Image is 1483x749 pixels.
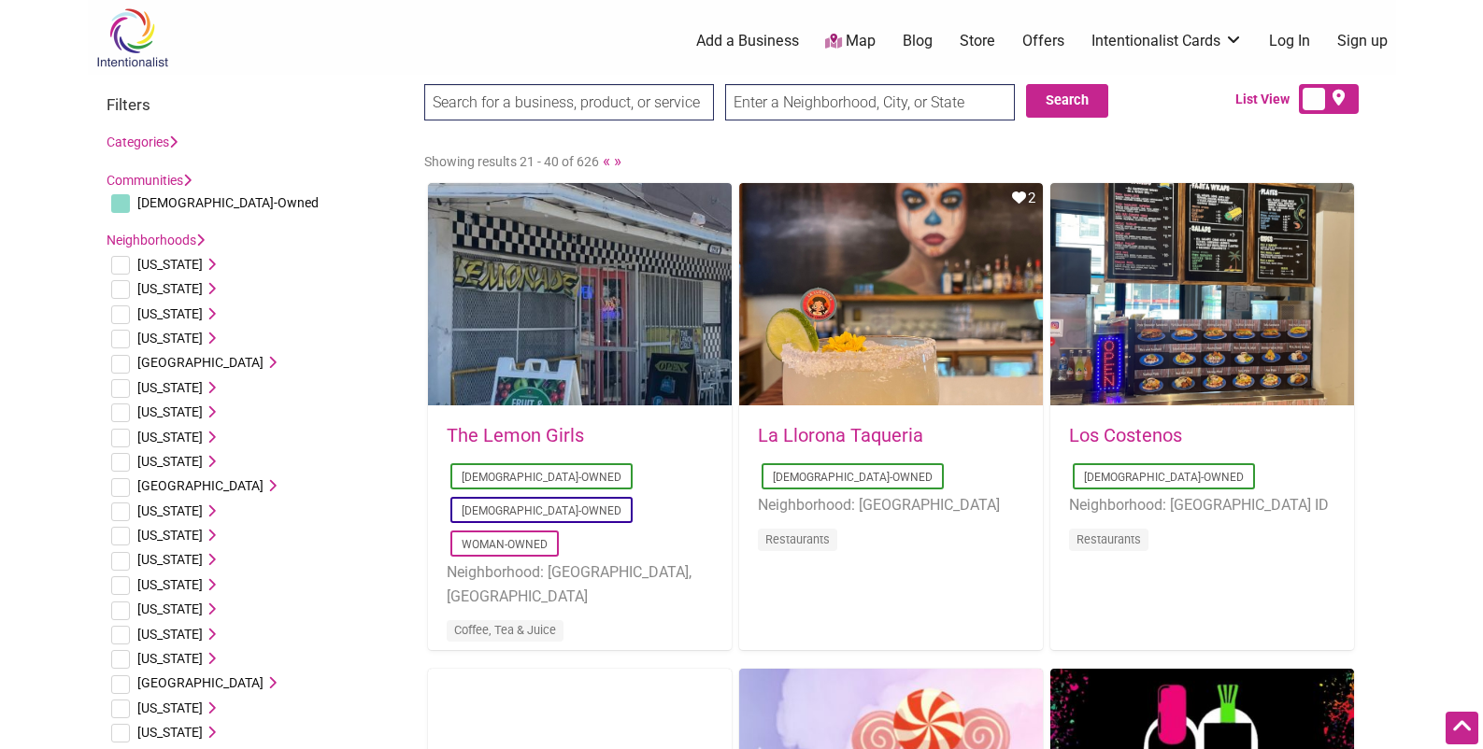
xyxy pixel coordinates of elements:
span: [US_STATE] [137,306,203,321]
a: Restaurants [1077,532,1141,546]
a: Store [960,31,995,51]
span: [US_STATE] [137,700,203,715]
input: Search for a business, product, or service [424,84,714,120]
a: Add a Business [696,31,799,51]
span: [US_STATE] [137,528,203,543]
a: Categories [107,134,178,149]
span: [US_STATE] [137,503,203,518]
a: Map [825,31,876,52]
a: [DEMOGRAPHIC_DATA]-Owned [462,471,621,484]
a: Woman-Owned [462,538,548,551]
span: [US_STATE] [137,430,203,445]
a: » [614,151,621,170]
li: Neighborhood: [GEOGRAPHIC_DATA], [GEOGRAPHIC_DATA] [447,560,713,608]
a: [DEMOGRAPHIC_DATA]-Owned [1084,471,1244,484]
a: La Llorona Taqueria [758,424,923,446]
span: [US_STATE] [137,601,203,616]
span: [US_STATE] [137,552,203,567]
a: « [603,151,610,170]
span: [US_STATE] [137,651,203,666]
a: Restaurants [765,532,830,546]
span: List View [1235,90,1299,109]
li: Neighborhood: [GEOGRAPHIC_DATA] [758,493,1024,517]
div: Scroll Back to Top [1446,712,1478,744]
span: [US_STATE] [137,257,203,272]
a: Los Costenos [1069,424,1182,446]
a: Offers [1022,31,1064,51]
a: Communities [107,173,192,188]
span: [US_STATE] [137,404,203,419]
a: Sign up [1337,31,1388,51]
a: Neighborhoods [107,233,205,247]
span: [US_STATE] [137,627,203,642]
span: [US_STATE] [137,725,203,740]
span: [US_STATE] [137,331,203,346]
h3: Filters [107,95,406,114]
button: Search [1026,84,1108,118]
span: [US_STATE] [137,577,203,592]
span: [US_STATE] [137,380,203,395]
a: Blog [903,31,933,51]
span: [DEMOGRAPHIC_DATA]-Owned [137,195,319,210]
input: Enter a Neighborhood, City, or State [725,84,1015,120]
img: Intentionalist [88,7,177,68]
span: [GEOGRAPHIC_DATA] [137,355,264,370]
a: Intentionalist Cards [1091,31,1243,51]
a: [DEMOGRAPHIC_DATA]-Owned [462,504,621,517]
span: Showing results 21 - 40 of 626 [424,154,599,169]
span: [GEOGRAPHIC_DATA] [137,675,264,690]
span: [GEOGRAPHIC_DATA] [137,478,264,493]
a: The Lemon Girls [447,424,584,446]
a: [DEMOGRAPHIC_DATA]-Owned [773,471,933,484]
a: Log In [1269,31,1310,51]
span: [US_STATE] [137,454,203,469]
li: Neighborhood: [GEOGRAPHIC_DATA] ID [1069,493,1335,517]
a: Coffee, Tea & Juice [454,623,556,637]
span: [US_STATE] [137,281,203,296]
